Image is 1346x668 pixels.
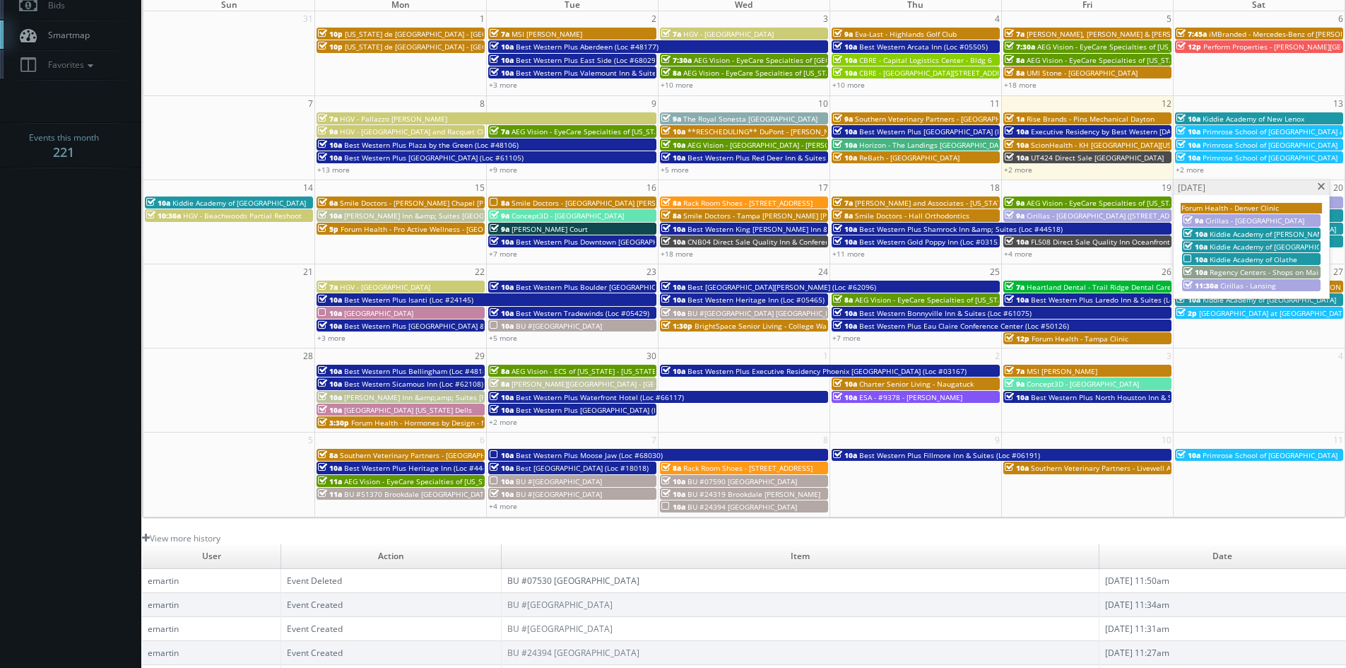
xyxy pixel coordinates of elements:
[1005,114,1025,124] span: 1a
[490,42,514,52] span: 10a
[859,127,1039,136] span: Best Western Plus [GEOGRAPHIC_DATA] (Loc #64008)
[1183,242,1208,252] span: 10a
[859,308,1032,318] span: Best Western Bonnyville Inn & Suites (Loc #61075)
[318,29,343,39] span: 10p
[695,321,832,331] span: BrightSpace Senior Living - College Walk
[512,127,784,136] span: AEG Vision - EyeCare Specialties of [US_STATE] – EyeCare in [GEOGRAPHIC_DATA]
[661,80,693,90] a: +10 more
[833,140,857,150] span: 10a
[1005,42,1035,52] span: 7:30a
[490,29,509,39] span: 7a
[1203,140,1338,150] span: Primrose School of [GEOGRAPHIC_DATA]
[490,55,514,65] span: 10a
[661,295,685,305] span: 10a
[859,379,974,389] span: Charter Senior Living - Naugatuck
[687,282,876,292] span: Best [GEOGRAPHIC_DATA][PERSON_NAME] (Loc #62096)
[855,295,1271,305] span: AEG Vision - EyeCare Specialties of [US_STATE] – Drs. [PERSON_NAME] and [PERSON_NAME]-Ost and Ass...
[490,127,509,136] span: 7a
[1183,216,1203,225] span: 9a
[318,476,342,486] span: 11a
[302,180,314,195] span: 14
[516,68,706,78] span: Best Western Plus Valemount Inn & Suites (Loc #62120)
[489,501,517,511] a: +4 more
[859,140,1009,150] span: Horizon - The Landings [GEOGRAPHIC_DATA]
[318,295,342,305] span: 10a
[661,55,692,65] span: 7:30a
[473,180,486,195] span: 15
[833,224,857,234] span: 10a
[859,237,1004,247] span: Best Western Gold Poppy Inn (Loc #03153)
[1037,42,1281,52] span: AEG Vision - EyeCare Specialties of [US_STATE] – [PERSON_NAME] Vision
[855,29,957,39] span: Eva-Last - Highlands Golf Club
[661,114,681,124] span: 9a
[988,264,1001,279] span: 25
[1203,450,1338,460] span: Primrose School of [GEOGRAPHIC_DATA]
[687,489,820,499] span: BU #24319 Brookdale [PERSON_NAME]
[832,333,861,343] a: +7 more
[1005,153,1029,163] span: 10a
[516,308,649,318] span: Best Western Tradewinds (Loc #05429)
[318,489,342,499] span: 11a
[1181,203,1279,213] span: Forum Health - Denver Clinic
[1160,180,1173,195] span: 19
[1203,295,1336,305] span: Kiddie Academy of [GEOGRAPHIC_DATA]
[340,198,576,208] span: Smile Doctors - [PERSON_NAME] Chapel [PERSON_NAME] Orthodontic
[1203,153,1338,163] span: Primrose School of [GEOGRAPHIC_DATA]
[340,450,515,460] span: Southern Veterinary Partners - [GEOGRAPHIC_DATA]
[683,29,774,39] span: HGV - [GEOGRAPHIC_DATA]
[490,392,514,402] span: 10a
[1027,379,1139,389] span: Concept3D - [GEOGRAPHIC_DATA]
[302,348,314,363] span: 28
[317,333,346,343] a: +3 more
[1004,165,1032,175] a: +2 more
[661,211,681,221] span: 8a
[683,198,813,208] span: Rack Room Shoes - [STREET_ADDRESS]
[661,153,685,163] span: 10a
[516,237,733,247] span: Best Western Plus Downtown [GEOGRAPHIC_DATA] (Loc #48199)
[661,489,685,499] span: 10a
[1176,153,1200,163] span: 10a
[1027,211,1196,221] span: Cirillas - [GEOGRAPHIC_DATA] ([STREET_ADDRESS])
[817,96,830,111] span: 10
[683,114,817,124] span: The Royal Sonesta [GEOGRAPHIC_DATA]
[172,198,306,208] span: Kiddie Academy of [GEOGRAPHIC_DATA]
[687,476,797,486] span: BU #07590 [GEOGRAPHIC_DATA]
[1183,267,1208,277] span: 10a
[307,96,314,111] span: 7
[993,348,1001,363] span: 2
[516,55,658,65] span: Best Western Plus East Side (Loc #68029)
[1176,42,1201,52] span: 12p
[822,348,830,363] span: 1
[988,180,1001,195] span: 18
[1210,229,1330,239] span: Kiddie Academy of [PERSON_NAME]
[340,282,430,292] span: HGV - [GEOGRAPHIC_DATA]
[661,237,685,247] span: 10a
[1027,198,1280,208] span: AEG Vision - EyeCare Specialties of [US_STATE] – [PERSON_NAME] Eye Care
[1005,127,1029,136] span: 10a
[318,224,338,234] span: 5p
[833,198,853,208] span: 7a
[833,308,857,318] span: 10a
[507,647,639,659] a: BU #24394 [GEOGRAPHIC_DATA]
[833,114,853,124] span: 9a
[687,308,845,318] span: BU #[GEOGRAPHIC_DATA] [GEOGRAPHIC_DATA]
[318,282,338,292] span: 7a
[650,11,658,26] span: 2
[489,249,517,259] a: +7 more
[993,11,1001,26] span: 4
[1027,55,1265,65] span: AEG Vision - EyeCare Specialties of [US_STATE] - Carolina Family Vision
[341,224,536,234] span: Forum Health - Pro Active Wellness - [GEOGRAPHIC_DATA]
[318,405,342,415] span: 10a
[833,153,857,163] span: 10a
[490,379,509,389] span: 8a
[344,379,483,389] span: Best Western Sicamous Inn (Loc #62108)
[1165,348,1173,363] span: 3
[490,463,514,473] span: 10a
[490,405,514,415] span: 10a
[473,348,486,363] span: 29
[1004,249,1032,259] a: +4 more
[683,211,923,221] span: Smile Doctors - Tampa [PERSON_NAME] [PERSON_NAME] Orthodontics
[859,392,962,402] span: ESA - #9378 - [PERSON_NAME]
[1031,392,1235,402] span: Best Western Plus North Houston Inn & Suites (Loc #44475)
[318,153,342,163] span: 10a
